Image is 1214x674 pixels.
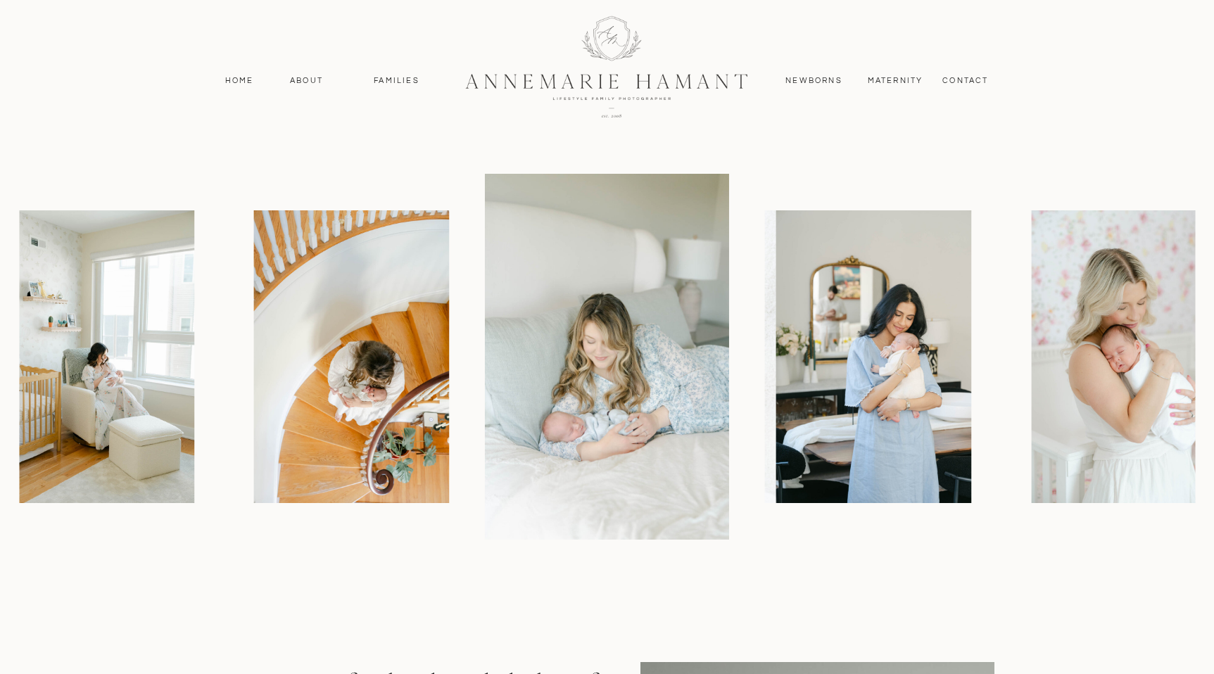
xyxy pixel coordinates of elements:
a: Families [365,75,429,87]
a: contact [935,75,997,87]
a: Home [219,75,260,87]
a: Newborns [780,75,848,87]
p: Portfolio Highlights [252,34,412,84]
a: MAternity [868,75,922,87]
a: About [286,75,327,87]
